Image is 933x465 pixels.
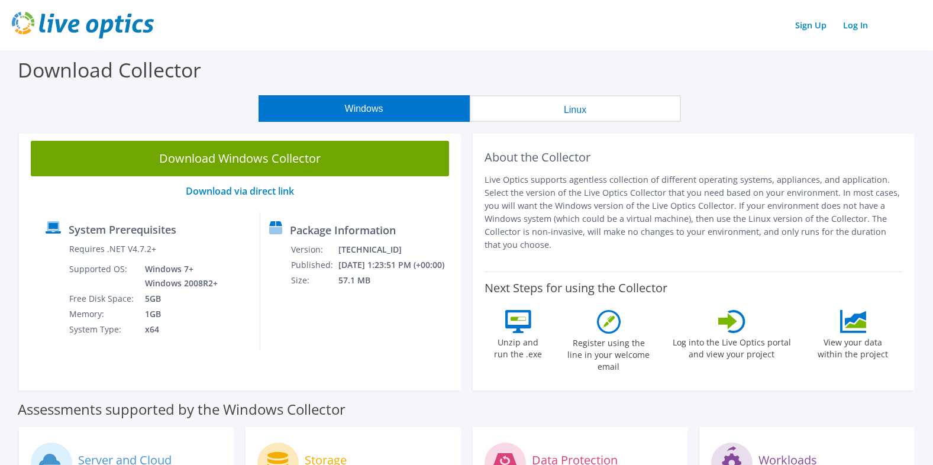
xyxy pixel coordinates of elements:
label: Download Collector [18,56,201,83]
td: Size: [290,273,338,288]
td: Published: [290,257,338,273]
button: Linux [470,95,681,122]
td: 1GB [136,306,220,322]
td: Supported OS: [69,261,136,291]
label: System Prerequisites [69,224,176,235]
label: Register using the line in your welcome email [564,334,653,373]
label: Next Steps for using the Collector [485,281,667,295]
h2: About the Collector [485,150,903,164]
p: Live Optics supports agentless collection of different operating systems, appliances, and applica... [485,173,903,251]
td: 57.1 MB [338,273,456,288]
td: x64 [136,322,220,337]
img: live_optics_svg.svg [12,12,154,38]
a: Download via direct link [186,185,294,198]
td: Version: [290,242,338,257]
a: Download Windows Collector [31,141,449,176]
label: Assessments supported by the Windows Collector [18,403,346,415]
label: Log into the Live Optics portal and view your project [672,333,792,360]
td: Memory: [69,306,136,322]
td: Free Disk Space: [69,291,136,306]
label: Requires .NET V4.7.2+ [69,243,156,255]
td: 5GB [136,291,220,306]
label: Package Information [290,224,396,236]
td: [TECHNICAL_ID] [338,242,456,257]
a: Sign Up [789,17,832,34]
a: Log In [837,17,874,34]
td: Windows 7+ Windows 2008R2+ [136,261,220,291]
td: [DATE] 1:23:51 PM (+00:00) [338,257,456,273]
label: Unzip and run the .exe [491,333,545,360]
label: View your data within the project [811,333,896,360]
td: System Type: [69,322,136,337]
button: Windows [259,95,470,122]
